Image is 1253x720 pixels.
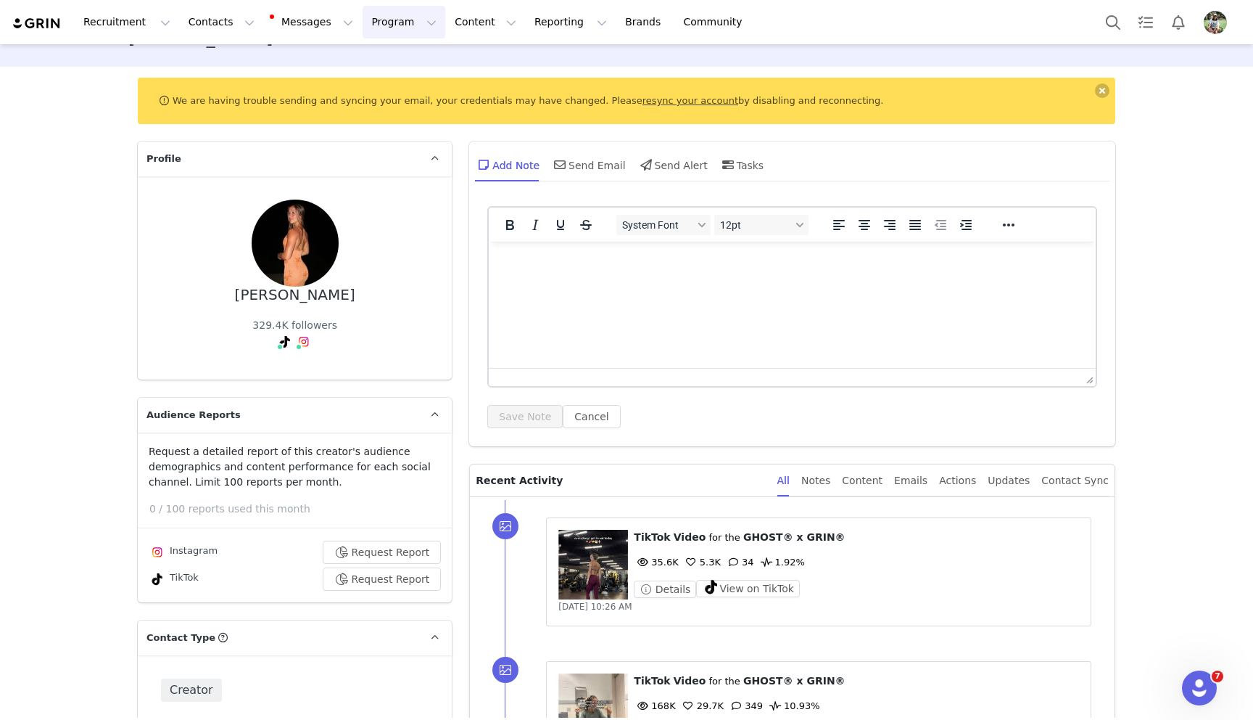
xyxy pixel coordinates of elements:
a: Brands [616,6,674,38]
div: TikTok [149,570,199,588]
span: Video [674,675,706,687]
span: [DATE] 10:26 AM [558,602,632,612]
button: Fonts [616,215,711,235]
div: Notes [801,465,830,497]
span: 349 [727,700,763,711]
div: Contact Sync [1041,465,1109,497]
p: ⁨ ⁩ ⁨ ⁩ for the ⁨ ⁩ [634,674,1079,689]
p: ⁨ ⁩ ⁨ ⁩ for the ⁨ ⁩ [634,530,1079,545]
span: 35.6K [634,557,678,568]
img: instagram.svg [298,336,310,348]
button: Recruitment [75,6,179,38]
button: Italic [523,215,547,235]
img: 73c35477-8539-4c43-8e32-c7aab8ea46c8.jpg [252,200,339,287]
a: View on TikTok [696,584,800,595]
button: Program [363,6,445,38]
button: Decrease indent [928,215,953,235]
span: 12pt [720,219,791,231]
button: Reveal or hide additional toolbar items [996,215,1021,235]
span: 10.93% [766,700,820,711]
span: 1.92% [758,557,805,568]
span: 5.3K [682,557,721,568]
button: Search [1097,6,1129,38]
button: Contacts [180,6,263,38]
div: Tasks [719,147,764,182]
button: Details [634,581,696,598]
button: Reporting [526,6,616,38]
div: Add Note [475,147,539,182]
div: [PERSON_NAME] [235,287,355,303]
button: Notifications [1162,6,1194,38]
img: grin logo [12,17,62,30]
button: Bold [497,215,522,235]
iframe: Intercom live chat [1182,671,1217,705]
button: Font sizes [714,215,809,235]
button: Request Report [323,541,442,564]
span: 168K [634,700,675,711]
a: Tasks [1130,6,1162,38]
iframe: Rich Text Area [489,242,1096,368]
button: Strikethrough [574,215,598,235]
div: Updates [988,465,1030,497]
button: Underline [548,215,573,235]
img: 632f471e-c958-497e-9c8a-d8a216d440b5.jpg [1204,11,1227,34]
span: 29.7K [679,700,724,711]
div: 329.4K followers [252,318,337,333]
p: Request a detailed report of this creator's audience demographics and content performance for eac... [149,444,441,490]
span: Creator [161,679,222,702]
div: Send Email [551,147,626,182]
a: Community [675,6,758,38]
button: Cancel [563,405,620,428]
button: Messages [264,6,362,38]
span: GHOST® x GRIN® [743,531,845,543]
span: TikTok [634,531,670,543]
button: Content [446,6,525,38]
button: Justify [903,215,927,235]
img: instagram.svg [152,547,163,558]
button: Profile [1195,11,1241,34]
button: Align right [877,215,902,235]
div: We are having trouble sending and syncing your email, your credentials may have changed. Please b... [138,78,1115,124]
p: 0 / 100 reports used this month [149,502,452,517]
span: Profile [146,152,181,166]
span: System Font [622,219,693,231]
button: Align center [852,215,877,235]
span: 34 [724,557,754,568]
span: Audience Reports [146,408,241,422]
div: Instagram [149,544,218,561]
button: Increase indent [954,215,978,235]
span: 7 [1212,671,1223,682]
button: Save Note [487,405,563,428]
a: resync your account [642,95,738,106]
div: Content [842,465,882,497]
div: Press the Up and Down arrow keys to resize the editor. [1080,369,1096,386]
div: Emails [894,465,927,497]
span: Video [674,531,706,543]
div: All [777,465,790,497]
span: TikTok [634,675,670,687]
p: Recent Activity [476,465,765,496]
div: Send Alert [637,147,708,182]
span: GHOST® x GRIN® [743,675,845,687]
div: Actions [939,465,976,497]
button: Request Report [323,568,442,591]
button: Align left [827,215,851,235]
span: Contact Type [146,631,215,645]
button: View on TikTok [696,580,800,597]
